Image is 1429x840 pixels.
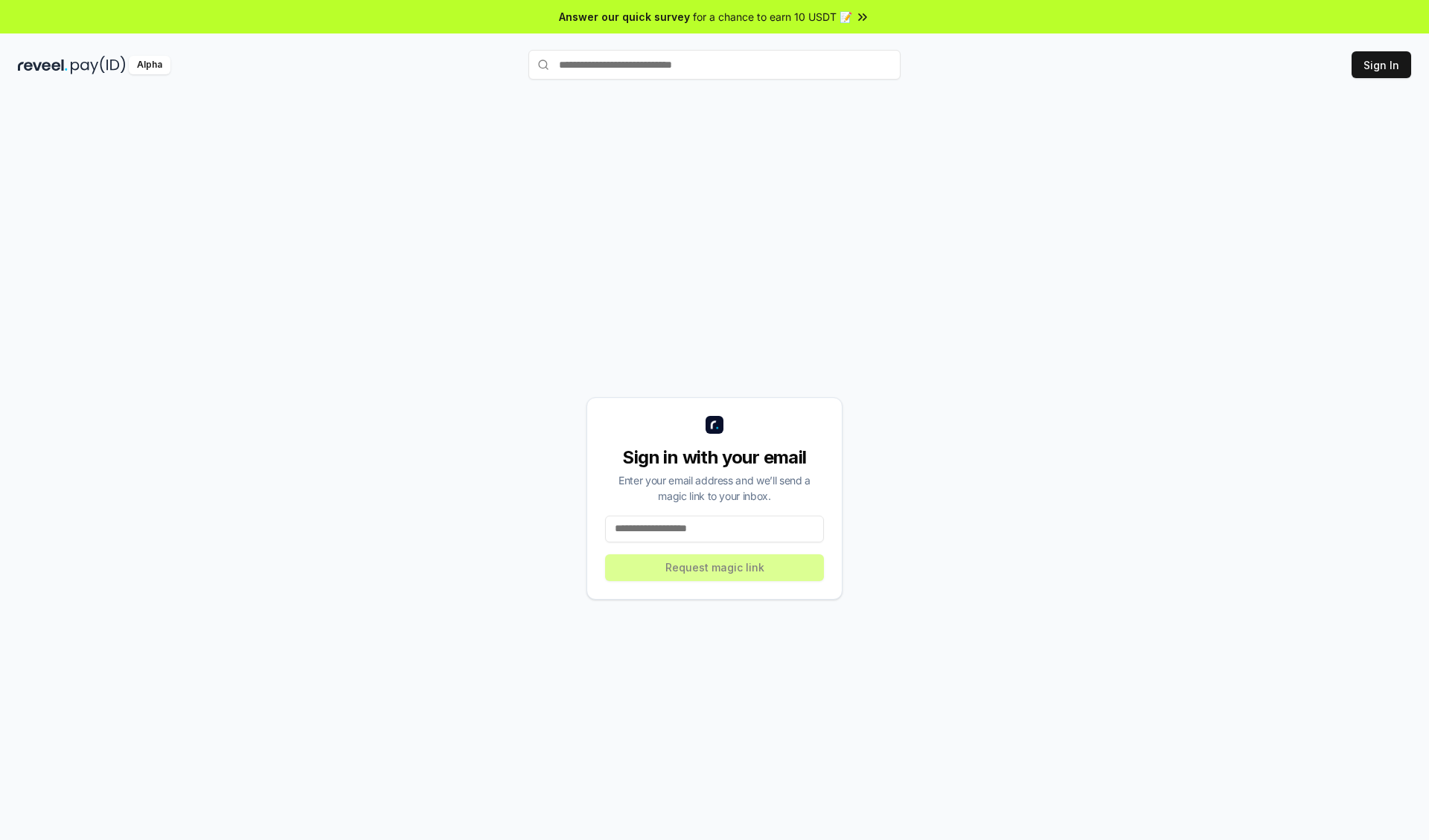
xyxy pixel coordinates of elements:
button: Sign In [1352,51,1411,78]
span: Answer our quick survey [559,9,690,25]
img: reveel_dark [18,56,68,74]
img: pay_id [71,56,126,74]
img: logo_small [706,416,723,434]
div: Enter your email address and we’ll send a magic link to your inbox. [605,472,824,504]
span: for a chance to earn 10 USDT 📝 [693,9,852,25]
div: Alpha [129,56,170,74]
div: Sign in with your email [605,446,824,469]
